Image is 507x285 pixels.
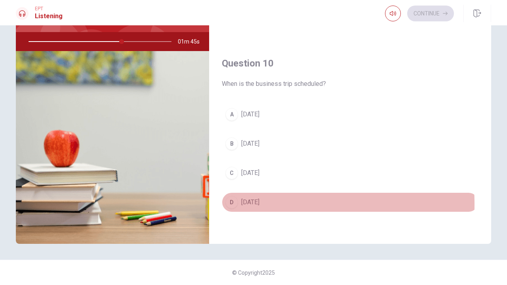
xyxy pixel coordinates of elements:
div: D [225,196,238,209]
span: EPT [35,6,63,11]
span: [DATE] [241,198,259,207]
h1: Listening [35,11,63,21]
button: C[DATE] [222,163,478,183]
div: B [225,137,238,150]
span: [DATE] [241,139,259,148]
img: Planning a Business Trip [16,51,209,244]
button: A[DATE] [222,104,478,124]
span: 01m 45s [178,32,206,51]
h4: Question 10 [222,57,478,70]
button: D[DATE] [222,192,478,212]
button: B[DATE] [222,134,478,154]
div: A [225,108,238,121]
span: [DATE] [241,110,259,119]
span: © Copyright 2025 [232,270,275,276]
div: C [225,167,238,179]
span: When is the business trip scheduled? [222,79,478,89]
span: [DATE] [241,168,259,178]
